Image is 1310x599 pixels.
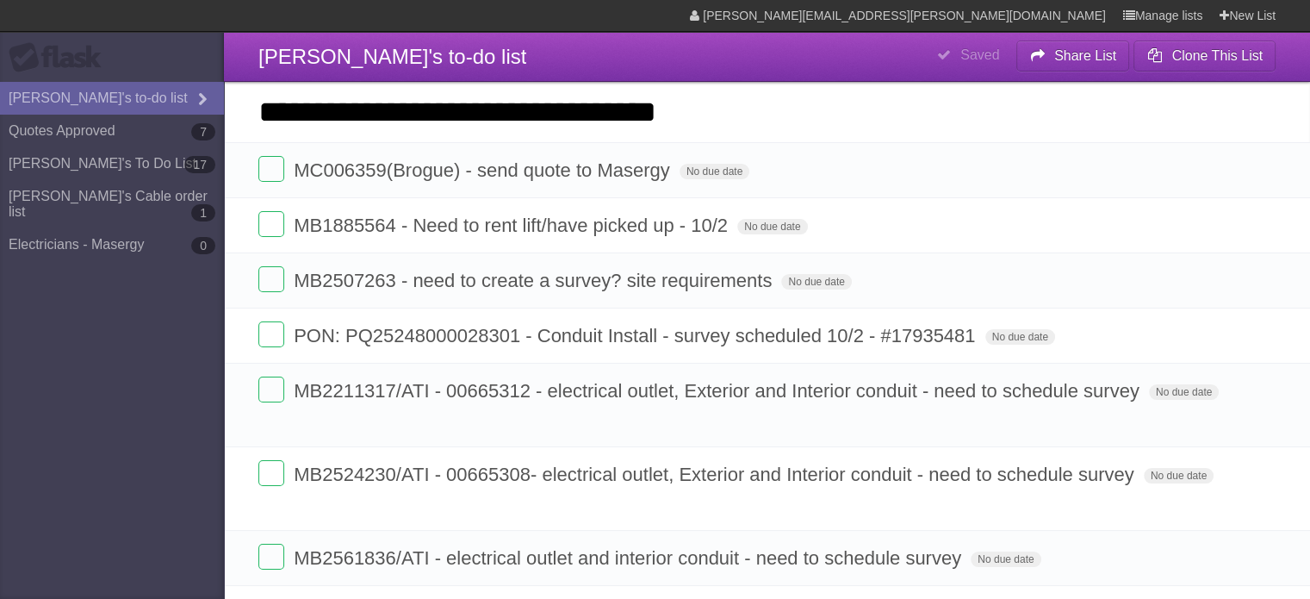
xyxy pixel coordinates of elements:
[294,547,965,569] span: MB2561836/ATI - electrical outlet and interior conduit - need to schedule survey
[294,325,979,346] span: PON: PQ25248000028301 - Conduit Install - survey scheduled 10/2 - #17935481
[971,552,1040,567] span: No due date
[1016,41,1130,72] button: Share List
[1133,41,1276,72] button: Clone This List
[294,159,674,181] span: MC006359(Brogue) - send quote to Masergy
[294,464,1138,485] span: MB2524230/ATI - 00665308- electrical outlet, Exterior and Interior conduit - need to schedule survey
[258,156,284,182] label: Done
[1054,48,1116,63] b: Share List
[258,544,284,570] label: Done
[1149,384,1219,400] span: No due date
[258,460,284,486] label: Done
[9,42,112,73] div: Flask
[258,45,526,68] span: [PERSON_NAME]'s to-do list
[258,211,284,237] label: Done
[781,274,851,290] span: No due date
[294,270,776,291] span: MB2507263 - need to create a survey? site requirements
[294,215,732,236] span: MB1885564 - Need to rent lift/have picked up - 10/2
[184,156,215,173] b: 17
[191,237,215,254] b: 0
[191,204,215,222] b: 1
[294,380,1144,402] span: MB2211317/ATI - 00665312 - electrical outlet, Exterior and Interior conduit - need to schedule su...
[960,47,999,62] b: Saved
[680,164,749,179] span: No due date
[258,377,284,402] label: Done
[191,123,215,140] b: 7
[985,329,1055,345] span: No due date
[737,219,807,234] span: No due date
[258,321,284,347] label: Done
[258,266,284,292] label: Done
[1144,468,1214,484] span: No due date
[1171,48,1263,63] b: Clone This List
